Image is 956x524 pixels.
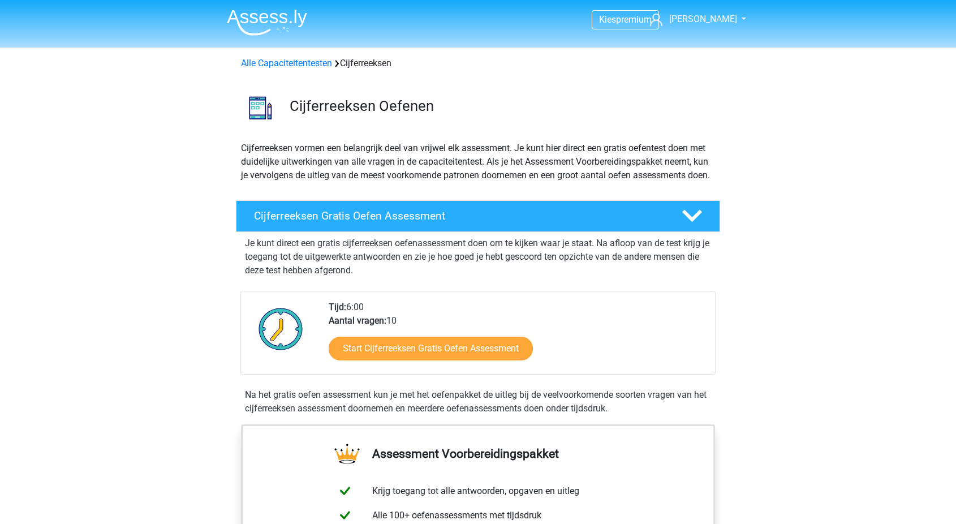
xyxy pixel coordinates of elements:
[241,141,715,182] p: Cijferreeksen vormen een belangrijk deel van vrijwel elk assessment. Je kunt hier direct een grat...
[599,14,616,25] span: Kies
[669,14,737,24] span: [PERSON_NAME]
[645,12,738,26] a: [PERSON_NAME]
[320,300,714,374] div: 6:00 10
[241,58,332,68] a: Alle Capaciteitentesten
[227,9,307,36] img: Assessly
[329,302,346,312] b: Tijd:
[231,200,725,232] a: Cijferreeksen Gratis Oefen Assessment
[329,337,533,360] a: Start Cijferreeksen Gratis Oefen Assessment
[329,315,386,326] b: Aantal vragen:
[290,97,711,115] h3: Cijferreeksen Oefenen
[592,12,658,27] a: Kiespremium
[616,14,652,25] span: premium
[254,209,664,222] h4: Cijferreeksen Gratis Oefen Assessment
[236,84,285,132] img: cijferreeksen
[240,388,716,415] div: Na het gratis oefen assessment kun je met het oefenpakket de uitleg bij de veelvoorkomende soorte...
[252,300,309,357] img: Klok
[245,237,711,277] p: Je kunt direct een gratis cijferreeksen oefenassessment doen om te kijken waar je staat. Na afloo...
[236,57,720,70] div: Cijferreeksen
